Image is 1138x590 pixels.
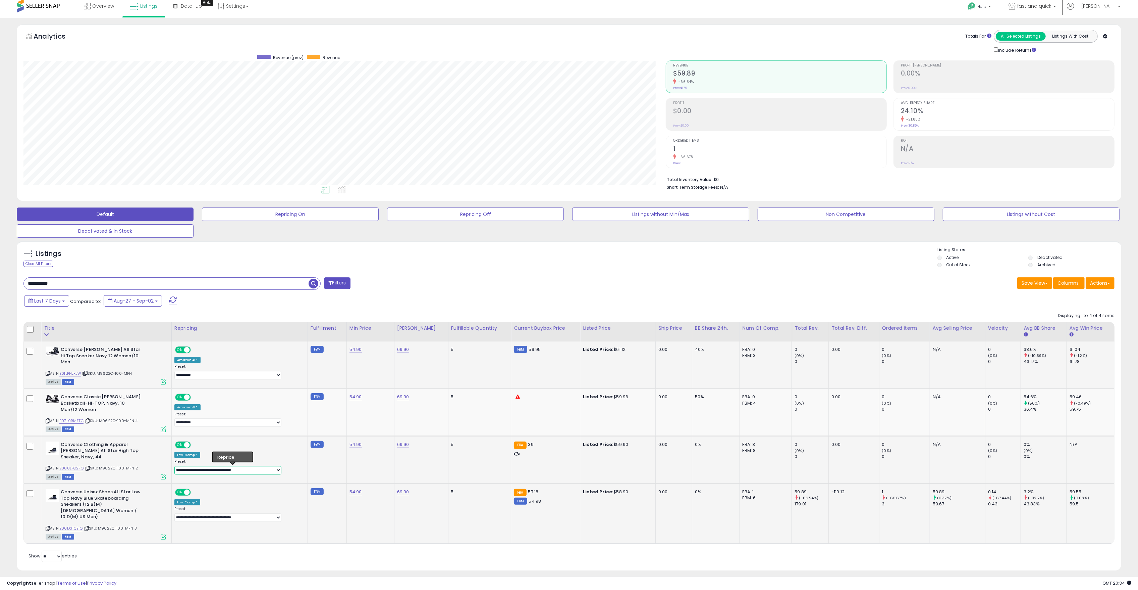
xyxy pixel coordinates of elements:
[387,208,564,221] button: Repricing Off
[1070,406,1114,412] div: 59.75
[901,70,1114,79] h2: 0.00%
[1037,262,1055,268] label: Archived
[397,489,409,495] a: 69.90
[61,394,142,414] b: Converse Classic [PERSON_NAME] Basketball-HI-TOP, Navy, 10 Men/12 Women
[324,277,350,289] button: Filters
[901,139,1114,143] span: ROI
[658,325,689,332] div: Ship Price
[46,347,59,356] img: 41oqiFTRktL._SL40_.jpg
[349,346,362,353] a: 54.90
[46,489,59,502] img: 31Tgywd69EL._SL40_.jpg
[676,79,694,84] small: -66.54%
[1074,401,1091,406] small: (-0.49%)
[743,442,787,448] div: FBA: 3
[397,394,409,400] a: 69.90
[1086,277,1115,289] button: Actions
[82,371,132,376] span: | SKU: M9622C-100-MFN
[1024,454,1067,460] div: 0%
[17,224,194,238] button: Deactivated & In Stock
[795,489,828,495] div: 59.89
[529,346,541,353] span: 59.95
[743,400,787,406] div: FBM: 4
[349,489,362,495] a: 54.90
[62,534,74,540] span: FBM
[937,247,1121,253] p: Listing States:
[46,379,61,385] span: All listings currently available for purchase on Amazon
[311,346,324,353] small: FBM
[695,489,735,495] div: 0%
[62,379,74,385] span: FBM
[695,394,735,400] div: 50%
[673,86,687,90] small: Prev: $179
[1070,332,1074,338] small: Avg Win Price.
[451,394,506,400] div: 5
[583,441,613,448] b: Listed Price:
[988,442,1021,448] div: 0
[743,394,787,400] div: FBA: 0
[451,325,508,332] div: Fulfillable Quantity
[695,325,737,332] div: BB Share 24h.
[882,325,927,332] div: Ordered Items
[795,325,826,332] div: Total Rev.
[795,353,804,358] small: (0%)
[901,145,1114,154] h2: N/A
[174,364,303,379] div: Preset:
[758,208,934,221] button: Non Competitive
[174,357,201,363] div: Amazon AI *
[667,177,712,182] b: Total Inventory Value:
[996,32,1046,41] button: All Selected Listings
[933,394,980,400] div: N/A
[673,145,886,154] h2: 1
[882,394,930,400] div: 0
[886,495,906,501] small: (-66.67%)
[46,426,61,432] span: All listings currently available for purchase on Amazon
[977,4,986,9] span: Help
[933,489,985,495] div: 59.89
[795,501,828,507] div: 179.01
[1024,394,1067,400] div: 54.6%
[988,489,1021,495] div: 0.14
[7,580,31,586] strong: Copyright
[946,262,971,268] label: Out of Stock
[965,33,991,40] div: Totals For
[176,347,184,353] span: ON
[901,161,914,165] small: Prev: N/A
[673,101,886,105] span: Profit
[795,359,828,365] div: 0
[140,3,158,9] span: Listings
[882,489,930,495] div: 1
[273,55,304,60] span: Revenue (prev)
[882,442,930,448] div: 0
[17,208,194,221] button: Default
[1028,401,1040,406] small: (50%)
[202,208,379,221] button: Repricing On
[743,347,787,353] div: FBA: 0
[174,325,305,332] div: Repricing
[583,489,650,495] div: $58.90
[34,32,78,43] h5: Analytics
[1024,325,1064,332] div: Avg BB Share
[1017,3,1051,9] span: fast and quick
[87,580,116,586] a: Privacy Policy
[795,347,828,353] div: 0
[583,325,653,332] div: Listed Price
[673,139,886,143] span: Ordered Items
[1024,347,1067,353] div: 38.6%
[1076,3,1116,9] span: Hi [PERSON_NAME]
[901,101,1114,105] span: Avg. Buybox Share
[795,454,828,460] div: 0
[992,495,1011,501] small: (-67.44%)
[85,465,138,471] span: | SKU: M9622C-100-MFN 2
[583,346,613,353] b: Listed Price:
[397,346,409,353] a: 69.90
[1070,347,1114,353] div: 61.04
[695,347,735,353] div: 40%
[795,442,828,448] div: 0
[989,46,1044,54] div: Include Returns
[583,442,650,448] div: $59.90
[583,489,613,495] b: Listed Price:
[1070,394,1114,400] div: 59.46
[92,3,114,9] span: Overview
[882,501,930,507] div: 3
[451,442,506,448] div: 5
